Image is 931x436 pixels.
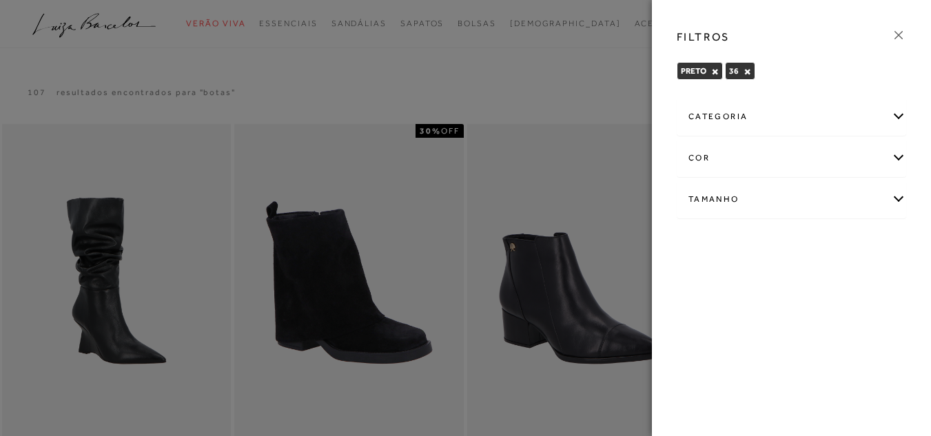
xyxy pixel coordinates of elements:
h3: FILTROS [677,29,730,45]
span: PRETO [681,66,706,76]
div: Tamanho [677,181,906,218]
button: PRETO Close [711,67,719,76]
div: categoria [677,98,906,135]
span: 36 [729,66,739,76]
div: cor [677,140,906,176]
button: 36 Close [744,67,751,76]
